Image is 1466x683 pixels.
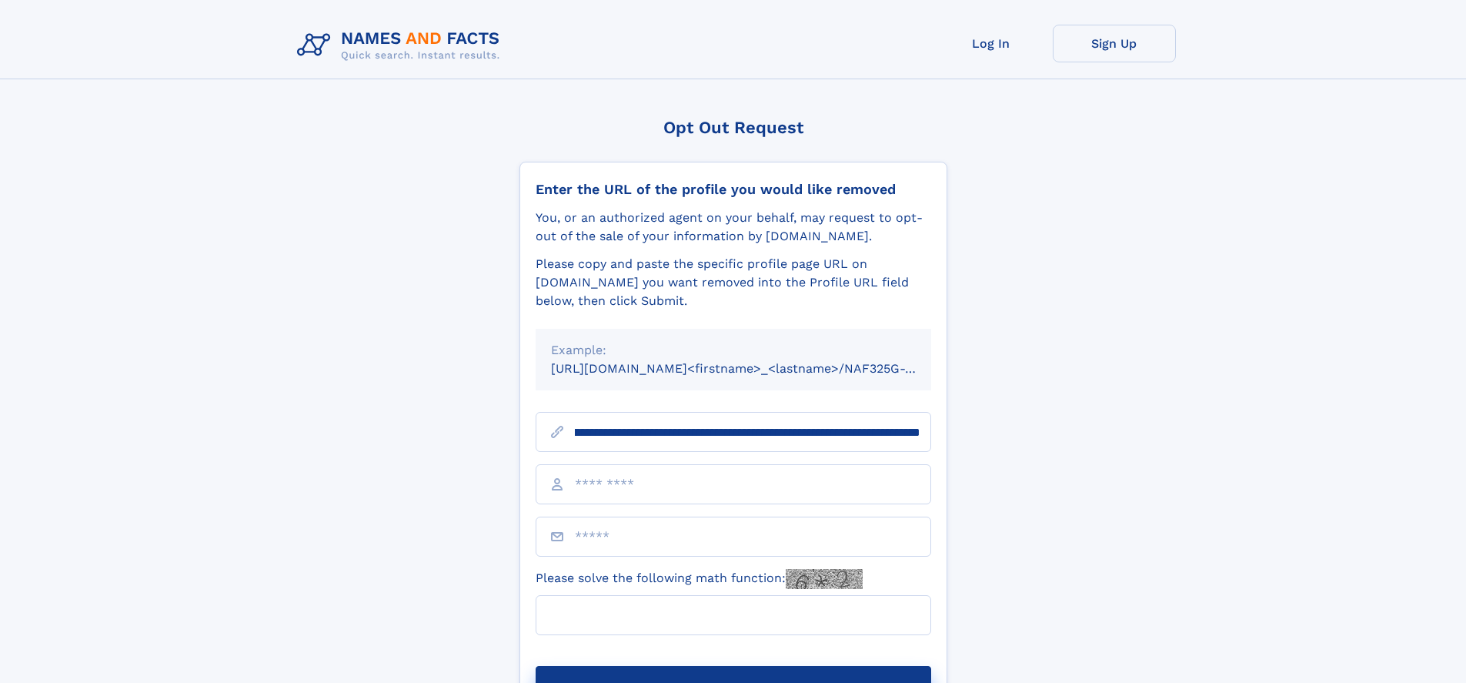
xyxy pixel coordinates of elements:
[536,209,931,246] div: You, or an authorized agent on your behalf, may request to opt-out of the sale of your informatio...
[519,118,947,137] div: Opt Out Request
[930,25,1053,62] a: Log In
[536,181,931,198] div: Enter the URL of the profile you would like removed
[291,25,513,66] img: Logo Names and Facts
[551,361,960,376] small: [URL][DOMAIN_NAME]<firstname>_<lastname>/NAF325G-xxxxxxxx
[1053,25,1176,62] a: Sign Up
[536,569,863,589] label: Please solve the following math function:
[551,341,916,360] div: Example:
[536,255,931,310] div: Please copy and paste the specific profile page URL on [DOMAIN_NAME] you want removed into the Pr...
